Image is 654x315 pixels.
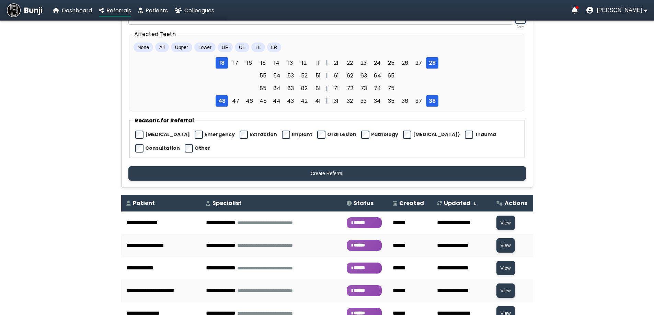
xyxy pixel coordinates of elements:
label: Oral Lesion [327,131,356,138]
div: | [324,84,330,93]
span: 63 [357,70,370,81]
span: 62 [344,70,356,81]
span: 32 [344,95,356,107]
a: Referrals [99,6,131,15]
span: 22 [344,57,356,69]
span: [PERSON_NAME] [597,7,642,13]
span: 83 [284,83,297,94]
span: 45 [257,95,269,107]
button: All [155,43,169,52]
span: 34 [371,95,383,107]
button: Lower [194,43,216,52]
a: Colleagues [175,6,214,15]
span: 42 [298,95,310,107]
span: 31 [330,95,342,107]
span: 85 [257,83,269,94]
span: 46 [243,95,255,107]
span: 81 [312,83,324,94]
span: 44 [271,95,283,107]
span: Bunji [24,5,43,16]
span: 17 [229,57,242,69]
span: 64 [371,70,383,81]
span: 61 [330,70,342,81]
legend: Affected Teeth [134,30,176,38]
span: 21 [330,57,342,69]
span: 36 [399,95,411,107]
label: [MEDICAL_DATA]) [413,131,460,138]
span: 38 [426,95,438,107]
img: Bunji Dental Referral Management [7,3,21,17]
span: Dashboard [62,7,92,14]
span: 84 [271,83,283,94]
button: UL [235,43,249,52]
label: Emergency [205,131,235,138]
span: 27 [412,57,425,69]
span: 18 [216,57,228,69]
button: View [496,283,515,298]
th: Status [342,195,388,211]
span: 25 [385,57,397,69]
span: 33 [357,95,370,107]
th: Specialist [201,195,342,211]
legend: Reasons for Referral [134,116,195,125]
span: Colleagues [184,7,214,14]
span: Referrals [106,7,131,14]
span: 55 [257,70,269,81]
span: 51 [312,70,324,81]
span: 47 [229,95,242,107]
th: Updated [432,195,491,211]
span: 54 [271,70,283,81]
button: LL [251,43,265,52]
span: 28 [426,57,438,69]
span: 65 [385,70,397,81]
span: 82 [298,83,310,94]
button: User menu [586,7,647,14]
span: 53 [284,70,297,81]
label: Implant [292,131,312,138]
span: 26 [399,57,411,69]
label: Consultation [145,145,180,152]
a: Dashboard [53,6,92,15]
span: 16 [243,57,255,69]
span: 75 [385,83,397,94]
span: 14 [271,57,283,69]
a: Patients [138,6,168,15]
div: | [324,71,330,80]
span: 37 [412,95,425,107]
span: 15 [257,57,269,69]
span: 41 [312,95,324,107]
th: Created [388,195,432,211]
label: Pathology [371,131,398,138]
span: 71 [330,83,342,94]
span: 35 [385,95,397,107]
span: 74 [371,83,383,94]
span: 23 [357,57,370,69]
span: 43 [284,95,297,107]
th: Patient [121,195,201,211]
button: None [134,43,153,52]
button: View [496,238,515,253]
span: 48 [216,95,228,107]
span: 13 [284,57,297,69]
span: 73 [357,83,370,94]
span: 12 [298,57,310,69]
th: Actions [491,195,533,211]
button: View [496,216,515,230]
div: | [324,97,330,105]
span: Patients [146,7,168,14]
button: Upper [171,43,192,52]
a: Bunji [7,3,43,17]
button: View [496,261,515,275]
span: 72 [344,83,356,94]
span: 24 [371,57,383,69]
div: | [324,59,330,67]
span: 52 [298,70,310,81]
label: [MEDICAL_DATA] [145,131,190,138]
label: Trauma [475,131,496,138]
button: LR [267,43,282,52]
button: Create Referral [128,166,526,181]
label: Extraction [250,131,277,138]
span: 11 [312,57,324,69]
a: Notifications [572,7,578,14]
label: Other [195,145,210,152]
